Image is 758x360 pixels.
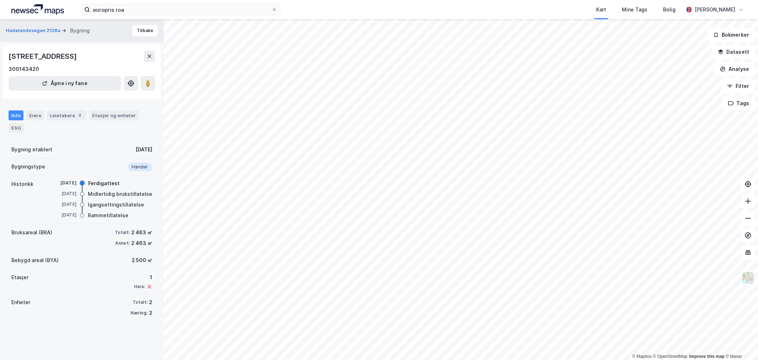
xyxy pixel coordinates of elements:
button: Datasett [712,45,755,59]
div: Enheter [11,298,30,307]
div: 2 [149,298,152,307]
div: Annet: [115,240,130,246]
a: Improve this map [689,354,725,359]
div: Heis: [134,284,145,289]
div: Rammetillatelse [88,211,128,220]
div: [DATE] [48,201,76,208]
div: ESG [9,123,24,132]
div: 2 500 ㎡ [132,256,152,265]
div: 2 [149,309,152,317]
div: Midlertidig brukstillatelse [88,190,152,198]
div: Leietakere [47,110,86,120]
div: [STREET_ADDRESS] [9,51,78,62]
button: Analyse [714,62,755,76]
div: 2 463 ㎡ [131,239,152,247]
div: 300143420 [9,65,39,73]
div: [DATE] [48,191,76,197]
div: [DATE] [48,212,76,218]
div: Kart [596,5,606,14]
div: 2 463 ㎡ [131,228,152,237]
div: Mine Tags [622,5,647,14]
button: Tags [722,96,755,110]
button: Bokmerker [707,28,755,42]
div: Igangsettingstillatelse [88,200,144,209]
div: Info [9,110,23,120]
div: Etasjer og enheter [92,112,136,119]
img: Z [741,271,755,285]
a: OpenStreetMap [653,354,688,359]
div: Totalt: [115,230,130,235]
div: Bruksareal (BRA) [11,228,52,237]
div: 3 [76,112,84,119]
div: [DATE] [136,145,152,154]
div: Bygning etablert [11,145,52,154]
div: Bygning [70,26,90,35]
img: logo.a4113a55bc3d86da70a041830d287a7e.svg [11,4,64,15]
div: Kontrollprogram for chat [722,326,758,360]
div: Bebygd areal (BYA) [11,256,59,265]
input: Søk på adresse, matrikkel, gårdeiere, leietakere eller personer [90,4,271,15]
button: Tilbake [132,25,158,36]
div: [DATE] [48,180,76,186]
iframe: Chat Widget [722,326,758,360]
button: Åpne i ny fane [9,76,121,90]
div: Eiere [26,110,44,120]
div: Bygningstype [11,162,45,171]
div: [PERSON_NAME] [695,5,735,14]
div: Bolig [663,5,675,14]
div: Næring: [131,310,148,316]
div: Ferdigattest [88,179,120,188]
div: Etasjer [11,273,28,282]
a: Mapbox [632,354,652,359]
div: Historikk [11,180,33,188]
div: 1 [134,273,152,282]
div: Totalt: [133,299,148,305]
button: Hadelandsvegen 2128a [6,27,62,34]
button: Filter [721,79,755,93]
